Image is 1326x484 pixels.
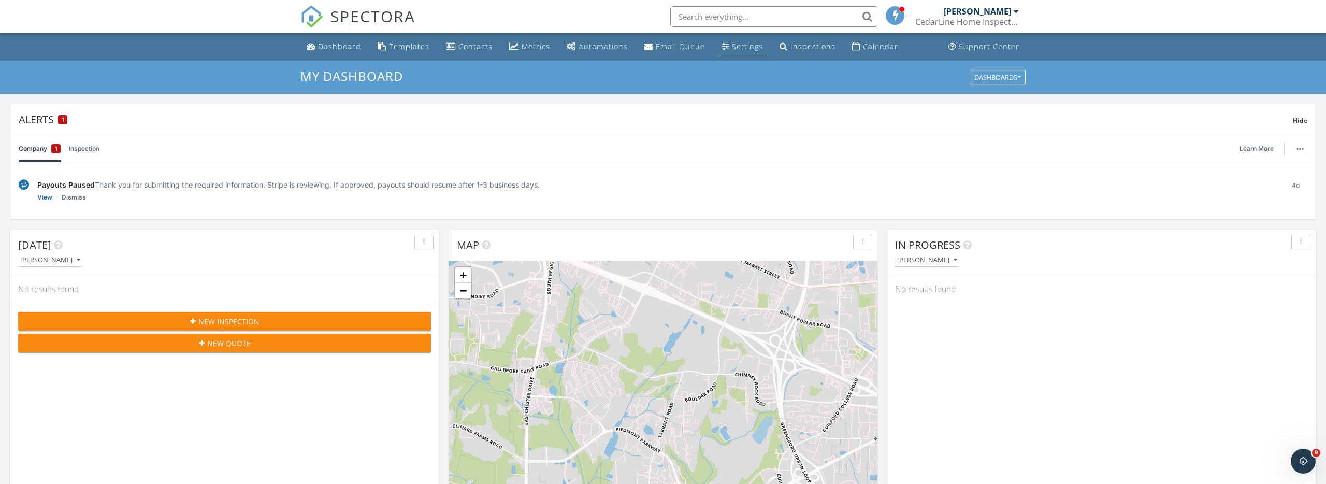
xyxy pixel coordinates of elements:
[302,37,365,56] a: Dashboard
[300,14,415,36] a: SPECTORA
[1293,116,1307,125] span: Hide
[959,41,1019,51] div: Support Center
[300,5,323,28] img: The Best Home Inspection Software - Spectora
[1284,179,1307,203] div: 4d
[330,5,415,27] span: SPECTORA
[897,257,957,264] div: [PERSON_NAME]
[373,37,434,56] a: Templates
[790,41,835,51] div: Inspections
[55,144,57,154] span: 1
[505,37,554,56] a: Metrics
[10,275,439,303] div: No results found
[656,41,705,51] div: Email Queue
[62,192,86,203] a: Dismiss
[18,334,431,352] button: New Quote
[37,180,95,189] span: Payouts Paused
[458,41,493,51] div: Contacts
[37,192,52,203] a: View
[457,238,479,252] span: Map
[442,37,497,56] a: Contacts
[944,6,1011,17] div: [PERSON_NAME]
[895,253,959,267] button: [PERSON_NAME]
[579,41,628,51] div: Automations
[19,135,61,162] a: Company
[848,37,902,56] a: Calendar
[389,41,429,51] div: Templates
[522,41,550,51] div: Metrics
[670,6,877,27] input: Search everything...
[732,41,763,51] div: Settings
[198,316,260,327] span: New Inspection
[18,238,51,252] span: [DATE]
[887,275,1316,303] div: No results found
[1291,449,1316,474] iframe: Intercom live chat
[455,267,471,283] a: Zoom in
[1312,449,1320,457] span: 9
[640,37,709,56] a: Email Queue
[19,179,29,190] img: under-review-2fe708636b114a7f4b8d.svg
[717,37,767,56] a: Settings
[20,257,80,264] div: [PERSON_NAME]
[944,37,1024,56] a: Support Center
[1239,144,1280,154] a: Learn More
[18,253,82,267] button: [PERSON_NAME]
[563,37,632,56] a: Automations (Basic)
[1296,148,1304,150] img: ellipsis-632cfdd7c38ec3a7d453.svg
[37,179,1276,190] div: Thank you for submitting the required information. Stripe is reviewing. If approved, payouts shou...
[19,112,1293,126] div: Alerts
[455,283,471,298] a: Zoom out
[863,41,898,51] div: Calendar
[895,238,960,252] span: In Progress
[318,41,361,51] div: Dashboard
[207,338,251,349] span: New Quote
[69,135,99,162] a: Inspection
[300,67,403,84] span: My Dashboard
[915,17,1019,27] div: CedarLine Home Inspections
[974,74,1021,81] div: Dashboards
[775,37,840,56] a: Inspections
[970,70,1026,84] button: Dashboards
[62,116,64,123] span: 1
[18,312,431,331] button: New Inspection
